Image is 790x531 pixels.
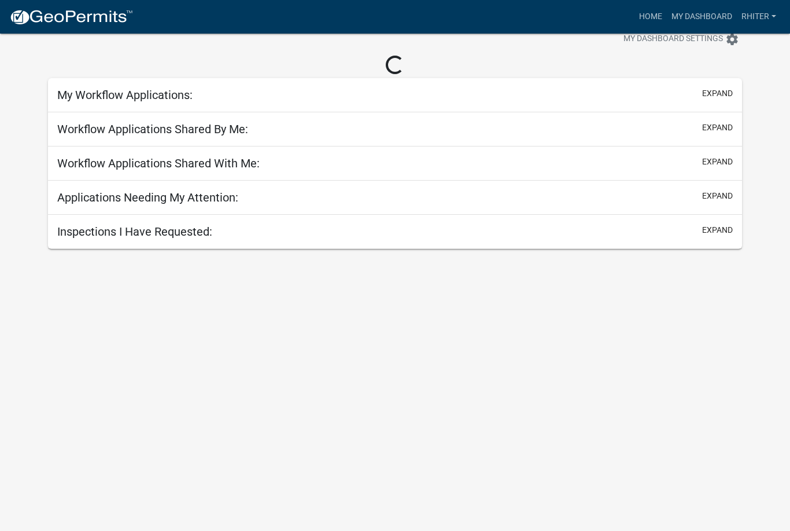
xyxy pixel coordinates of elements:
[57,191,238,204] h5: Applications Needing My Attention:
[702,87,733,100] button: expand
[702,122,733,134] button: expand
[57,156,260,170] h5: Workflow Applications Shared With Me:
[57,122,248,136] h5: Workflow Applications Shared By Me:
[614,28,748,50] button: My Dashboard Settingssettings
[57,225,212,239] h5: Inspections I Have Requested:
[623,32,723,46] span: My Dashboard Settings
[702,224,733,236] button: expand
[57,88,193,102] h5: My Workflow Applications:
[634,6,667,28] a: Home
[667,6,737,28] a: My Dashboard
[702,190,733,202] button: expand
[702,156,733,168] button: expand
[737,6,781,28] a: RHiter
[725,32,739,46] i: settings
